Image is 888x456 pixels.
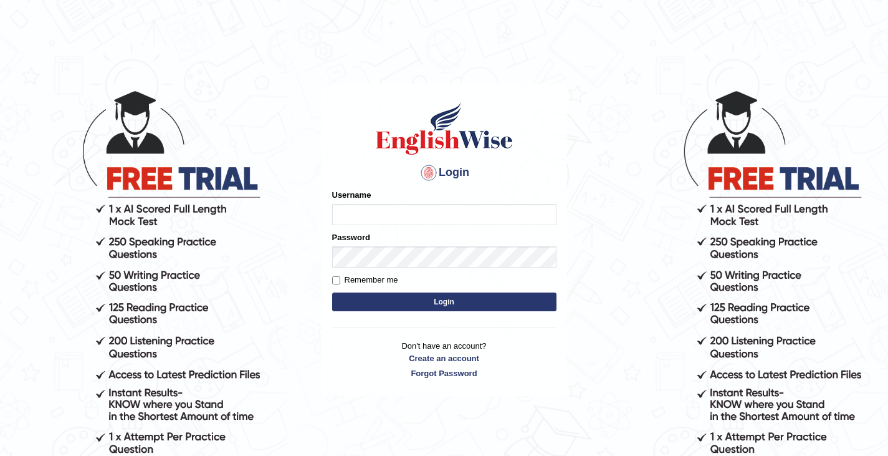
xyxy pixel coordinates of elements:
[332,189,371,201] label: Username
[332,293,556,311] button: Login
[332,367,556,379] a: Forgot Password
[332,352,556,364] a: Create an account
[332,340,556,379] p: Don't have an account?
[332,274,398,286] label: Remember me
[373,100,515,157] img: Logo of English Wise sign in for intelligent practice with AI
[332,276,340,284] input: Remember me
[332,231,370,243] label: Password
[332,163,556,183] h4: Login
